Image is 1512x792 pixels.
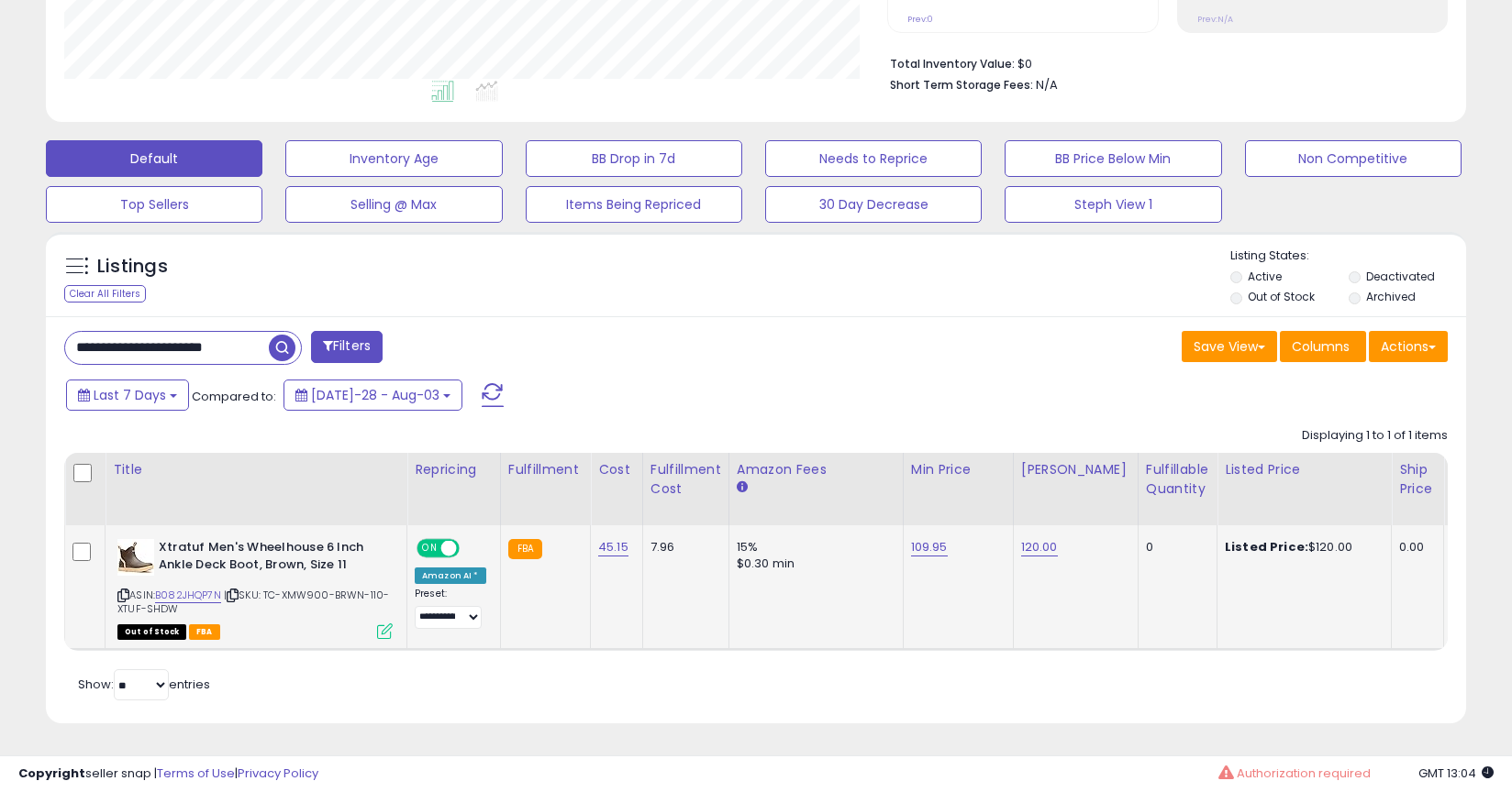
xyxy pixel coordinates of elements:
small: Prev: 0 [907,14,933,25]
button: Last 7 Days [66,379,189,411]
button: [DATE]-28 - Aug-03 [283,379,462,411]
button: Inventory Age [285,140,502,177]
div: 15% [737,539,889,555]
a: Privacy Policy [238,764,318,782]
div: Preset: [415,588,486,629]
span: | SKU: TC-XMW900-BRWN-110-XTUF-SHDW [117,588,389,615]
div: Cost [598,460,635,479]
a: 109.95 [911,538,948,556]
div: [PERSON_NAME] [1021,460,1130,479]
button: Needs to Reprice [765,140,982,177]
span: Compared to: [192,388,276,405]
span: FBA [189,624,220,640]
div: Min Price [911,460,1006,479]
button: Non Competitive [1245,140,1462,177]
div: Amazon AI * [415,567,486,584]
div: ASIN: [117,539,393,637]
small: Prev: N/A [1197,14,1233,25]
button: Filters [311,331,383,363]
small: Amazon Fees. [737,479,748,496]
button: Columns [1280,331,1366,362]
div: Amazon Fees [737,460,895,479]
button: Save View [1182,331,1277,362]
label: Archived [1366,289,1416,304]
div: 0.00 [1399,539,1429,555]
button: BB Price Below Min [1005,140,1221,177]
button: BB Drop in 7d [526,140,742,177]
span: Last 7 Days [94,386,166,404]
button: Default [46,140,262,177]
span: 2025-08-11 13:04 GMT [1418,764,1494,782]
div: seller snap | | [18,765,318,783]
b: Total Inventory Value: [890,56,1015,71]
div: Fulfillment Cost [650,460,721,499]
span: ON [418,541,441,556]
a: B082JHQP7N [155,588,221,603]
b: Listed Price: [1225,538,1308,555]
span: Show: entries [78,676,210,693]
b: Xtratuf Men's Wheelhouse 6 Inch Ankle Deck Boot, Brown, Size 11 [159,539,382,577]
span: All listings that are currently out of stock and unavailable for purchase on Amazon [117,624,186,640]
div: 7.96 [650,539,715,555]
div: Listed Price [1225,460,1384,479]
span: Columns [1292,337,1350,356]
p: Listing States: [1230,247,1466,265]
span: [DATE]-28 - Aug-03 [311,386,439,404]
small: FBA [508,539,542,559]
button: Steph View 1 [1005,186,1221,223]
a: 45.15 [598,538,628,556]
span: OFF [457,541,486,556]
label: Out of Stock [1248,289,1315,304]
button: Items Being Repriced [526,186,742,223]
h5: Listings [97,254,168,280]
span: N/A [1036,76,1058,93]
div: Ship Price [1399,460,1436,499]
div: Repricing [415,460,493,479]
a: 120.00 [1021,538,1058,556]
div: $0.30 min [737,555,889,572]
button: 30 Day Decrease [765,186,982,223]
div: 0 [1146,539,1203,555]
label: Deactivated [1366,269,1435,284]
button: Selling @ Max [285,186,502,223]
b: Short Term Storage Fees: [890,77,1033,93]
div: Clear All Filters [64,285,146,302]
button: Top Sellers [46,186,262,223]
div: Fulfillment [508,460,583,479]
div: $120.00 [1225,539,1377,555]
button: Actions [1369,331,1448,362]
img: 31Y5WxvSKwL._SL40_.jpg [117,539,154,576]
strong: Copyright [18,764,85,782]
div: Fulfillable Quantity [1146,460,1209,499]
li: $0 [890,51,1434,73]
div: Title [113,460,399,479]
a: Terms of Use [157,764,235,782]
label: Active [1248,269,1282,284]
div: Displaying 1 to 1 of 1 items [1302,427,1448,445]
